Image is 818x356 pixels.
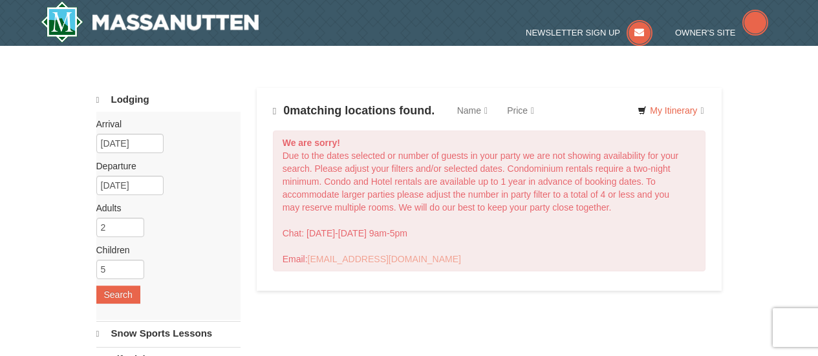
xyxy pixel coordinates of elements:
[497,98,544,123] a: Price
[447,98,497,123] a: Name
[96,88,241,112] a: Lodging
[96,286,140,304] button: Search
[629,101,712,120] a: My Itinerary
[273,131,706,271] div: Due to the dates selected or number of guests in your party we are not showing availability for y...
[283,138,340,148] strong: We are sorry!
[96,244,231,257] label: Children
[96,118,231,131] label: Arrival
[96,321,241,346] a: Snow Sports Lessons
[41,1,259,43] img: Massanutten Resort Logo
[96,202,231,215] label: Adults
[675,28,736,37] span: Owner's Site
[41,1,259,43] a: Massanutten Resort
[96,160,231,173] label: Departure
[675,28,768,37] a: Owner's Site
[308,254,461,264] a: [EMAIL_ADDRESS][DOMAIN_NAME]
[526,28,620,37] span: Newsletter Sign Up
[526,28,652,37] a: Newsletter Sign Up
